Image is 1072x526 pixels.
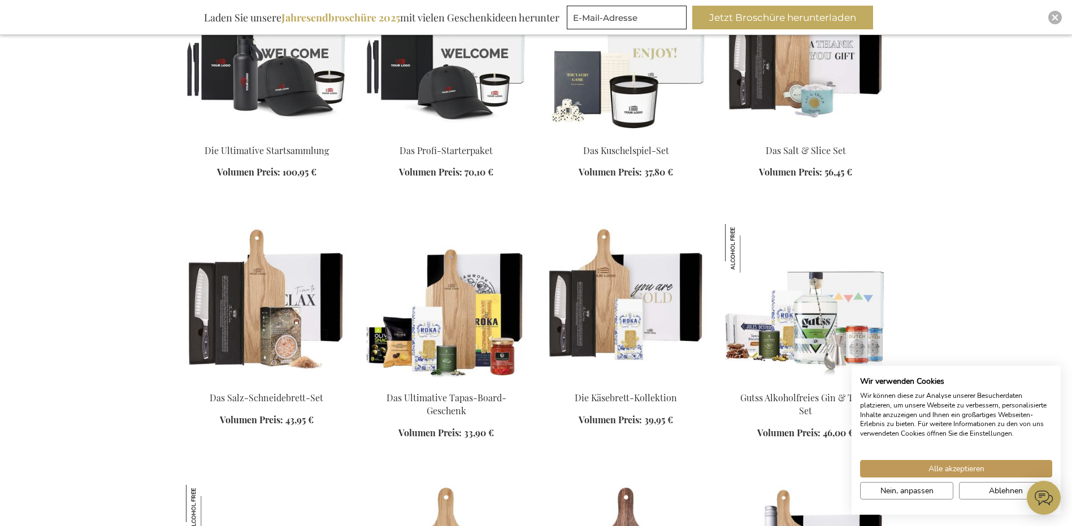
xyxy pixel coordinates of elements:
[199,6,565,29] div: Laden Sie unsere mit vielen Geschenkideen herunter
[757,427,854,440] a: Volumen Preis: 46,00 €
[220,414,314,427] a: Volumen Preis: 43,95 €
[725,378,887,388] a: Gutss Non-Alcoholic Gin & Tonic Set Gutss Alkoholfreies Gin & Tonic Set
[579,414,673,427] a: Volumen Preis: 39,95 €
[824,166,852,178] span: 56,45 €
[860,391,1052,439] p: Wir können diese zur Analyse unserer Besucherdaten platzieren, um unsere Webseite zu verbessern, ...
[759,166,822,178] span: Volumen Preis:
[399,166,462,178] span: Volumen Preis:
[205,144,329,156] a: Die Ultimative Startsammlung
[217,166,316,179] a: Volumen Preis: 100,95 €
[989,485,1023,497] span: Ablehnen
[644,166,673,178] span: 37,80 €
[575,392,677,404] a: Die Käsebrett-Kollektion
[366,130,527,141] a: The Professional Starter Kit
[220,414,283,426] span: Volumen Preis:
[366,378,527,388] a: The Ultimate Tapas Board Gift
[766,144,846,156] a: Das Salt & Slice Set
[567,6,690,33] form: marketing offers and promotions
[281,11,400,24] b: Jahresendbroschüre 2025
[579,166,642,178] span: Volumen Preis:
[567,6,687,29] input: E-Mail-Adresse
[186,224,348,382] img: Das Salz-Schneidebrett-Set
[1052,14,1058,21] img: Close
[725,224,887,382] img: Gutss Non-Alcoholic Gin & Tonic Set
[579,414,642,426] span: Volumen Preis:
[210,392,323,404] a: Das Salz-Schneidebrett-Set
[398,427,462,439] span: Volumen Preis:
[217,166,280,178] span: Volumen Preis:
[186,130,348,141] a: The Ultimate Kick-off Collection
[387,392,506,417] a: Das Ultimative Tapas-Board-Geschenk
[545,224,707,382] img: The Cheese Board Collection
[1048,11,1062,24] div: Close
[759,166,852,179] a: Volumen Preis: 56,45 €
[285,414,314,426] span: 43,95 €
[860,376,1052,387] h2: Wir verwenden Cookies
[283,166,316,178] span: 100,95 €
[959,482,1052,499] button: Alle verweigern cookies
[464,427,494,439] span: 33,90 €
[465,166,493,178] span: 70,10 €
[1027,481,1061,515] iframe: belco-activator-frame
[186,378,348,388] a: Das Salz-Schneidebrett-Set
[398,427,494,440] a: Volumen Preis: 33,90 €
[545,130,707,141] a: The Cosy Game Set
[928,463,984,475] span: Alle akzeptieren
[725,224,774,273] img: Gutss Alkoholfreies Gin & Tonic Set
[725,130,887,141] a: The Salt & Slice Set Exclusive Business Gift
[366,224,527,382] img: The Ultimate Tapas Board Gift
[644,414,673,426] span: 39,95 €
[860,460,1052,477] button: Akzeptieren Sie alle cookies
[823,427,854,439] span: 46,00 €
[399,166,493,179] a: Volumen Preis: 70,10 €
[880,485,934,497] span: Nein, anpassen
[757,427,821,439] span: Volumen Preis:
[740,392,871,417] a: Gutss Alkoholfreies Gin & Tonic Set
[545,378,707,388] a: The Cheese Board Collection
[692,6,873,29] button: Jetzt Broschüre herunterladen
[579,166,673,179] a: Volumen Preis: 37,80 €
[400,144,493,156] a: Das Profi-Starterpaket
[860,482,953,499] button: cookie Einstellungen anpassen
[583,144,669,156] a: Das Kuschelspiel-Set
